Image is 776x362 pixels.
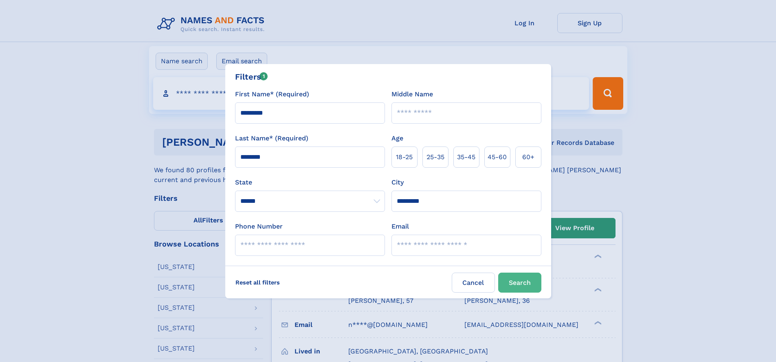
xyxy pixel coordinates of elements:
[235,71,268,83] div: Filters
[488,152,507,162] span: 45‑60
[396,152,413,162] span: 18‑25
[457,152,475,162] span: 35‑45
[235,178,385,187] label: State
[230,273,285,292] label: Reset all filters
[391,133,403,143] label: Age
[391,89,433,99] label: Middle Name
[391,178,404,187] label: City
[235,133,308,143] label: Last Name* (Required)
[391,222,409,231] label: Email
[522,152,534,162] span: 60+
[235,222,283,231] label: Phone Number
[498,273,541,293] button: Search
[426,152,444,162] span: 25‑35
[452,273,495,293] label: Cancel
[235,89,309,99] label: First Name* (Required)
